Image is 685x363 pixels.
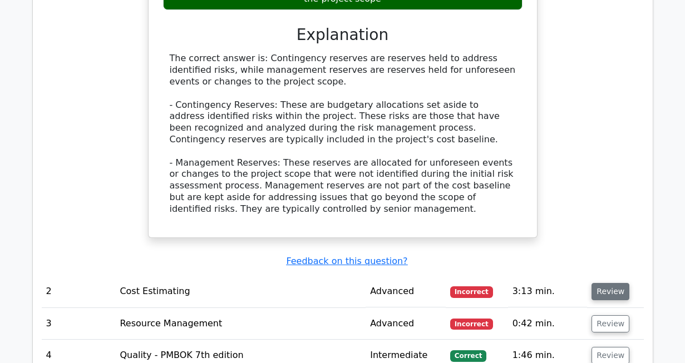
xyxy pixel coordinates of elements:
td: 0:42 min. [508,308,588,340]
td: 2 [42,276,116,307]
td: 3 [42,308,116,340]
td: Advanced [366,308,446,340]
td: Cost Estimating [115,276,366,307]
button: Review [592,283,629,300]
div: The correct answer is: Contingency reserves are reserves held to address identified risks, while ... [170,53,516,215]
h3: Explanation [170,26,516,44]
span: Correct [450,350,486,361]
td: Resource Management [115,308,366,340]
td: 3:13 min. [508,276,588,307]
span: Incorrect [450,286,493,297]
span: Incorrect [450,319,493,330]
a: Feedback on this question? [286,256,407,266]
button: Review [592,315,629,332]
td: Advanced [366,276,446,307]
